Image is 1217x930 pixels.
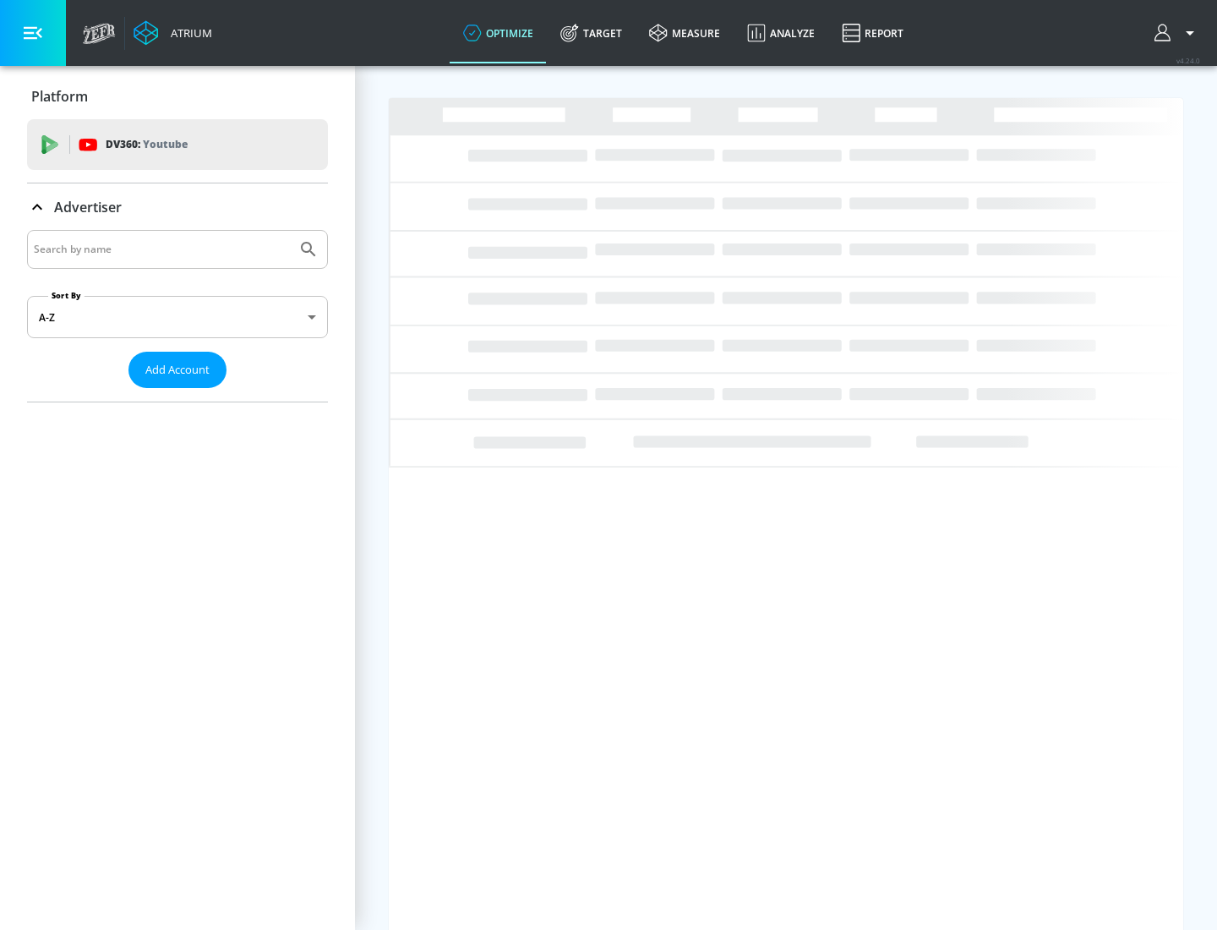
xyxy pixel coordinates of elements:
a: optimize [450,3,547,63]
nav: list of Advertiser [27,388,328,402]
p: DV360: [106,135,188,154]
div: Atrium [164,25,212,41]
div: Platform [27,73,328,120]
a: Target [547,3,636,63]
a: measure [636,3,734,63]
span: v 4.24.0 [1176,56,1200,65]
p: Advertiser [54,198,122,216]
button: Add Account [128,352,226,388]
div: Advertiser [27,183,328,231]
label: Sort By [48,290,85,301]
div: DV360: Youtube [27,119,328,170]
input: Search by name [34,238,290,260]
p: Platform [31,87,88,106]
p: Youtube [143,135,188,153]
span: Add Account [145,360,210,380]
div: Advertiser [27,230,328,402]
a: Atrium [134,20,212,46]
a: Analyze [734,3,828,63]
a: Report [828,3,917,63]
div: A-Z [27,296,328,338]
